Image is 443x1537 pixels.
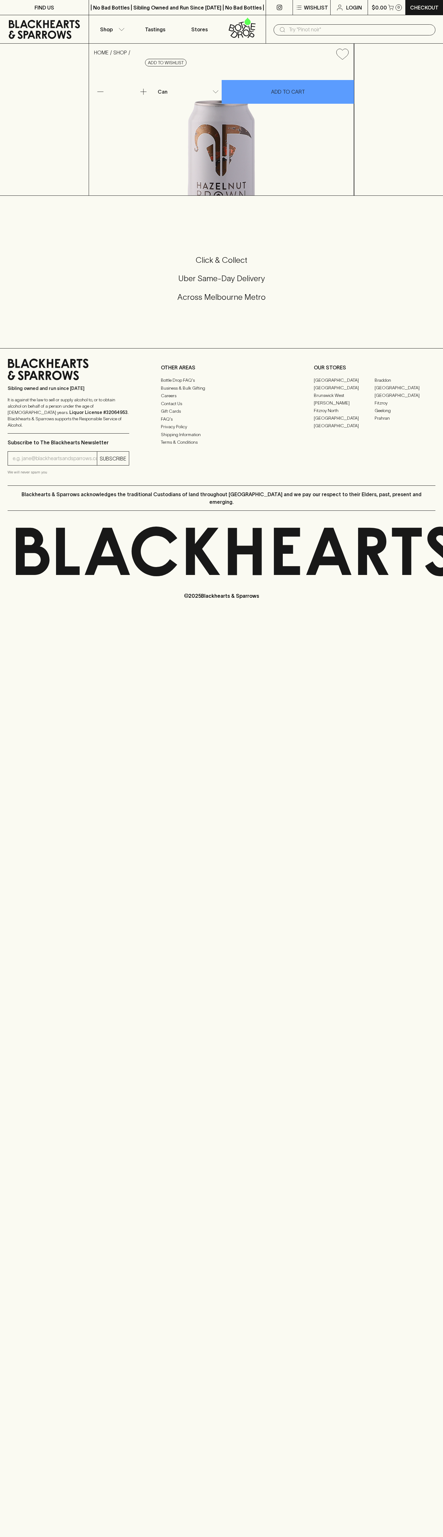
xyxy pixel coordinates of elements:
[94,50,109,55] a: HOME
[304,4,328,11] p: Wishlist
[346,4,362,11] p: Login
[314,392,375,399] a: Brunswick West
[161,431,282,438] a: Shipping Information
[314,407,375,414] a: Fitzroy North
[375,384,435,392] a: [GEOGRAPHIC_DATA]
[334,46,351,62] button: Add to wishlist
[375,399,435,407] a: Fitzroy
[375,407,435,414] a: Geelong
[89,15,133,43] button: Shop
[161,423,282,431] a: Privacy Policy
[161,439,282,446] a: Terms & Conditions
[69,410,128,415] strong: Liquor License #32064953
[8,292,435,302] h5: Across Melbourne Metro
[145,59,187,66] button: Add to wishlist
[13,454,97,464] input: e.g. jane@blackheartsandsparrows.com.au
[89,65,354,195] img: 70663.png
[161,377,282,384] a: Bottle Drop FAQ's
[8,273,435,284] h5: Uber Same-Day Delivery
[314,399,375,407] a: [PERSON_NAME]
[35,4,54,11] p: FIND US
[8,255,435,265] h5: Click & Collect
[222,80,354,104] button: ADD TO CART
[100,455,126,462] p: SUBSCRIBE
[97,452,129,465] button: SUBSCRIBE
[100,26,113,33] p: Shop
[145,26,165,33] p: Tastings
[314,364,435,371] p: OUR STORES
[397,6,400,9] p: 0
[161,415,282,423] a: FAQ's
[8,439,129,446] p: Subscribe to The Blackhearts Newsletter
[271,88,305,96] p: ADD TO CART
[375,414,435,422] a: Prahran
[155,85,221,98] div: Can
[289,25,430,35] input: Try "Pinot noir"
[158,88,168,96] p: Can
[410,4,439,11] p: Checkout
[8,469,129,475] p: We will never spam you
[372,4,387,11] p: $0.00
[314,384,375,392] a: [GEOGRAPHIC_DATA]
[161,400,282,407] a: Contact Us
[161,364,282,371] p: OTHER AREAS
[375,392,435,399] a: [GEOGRAPHIC_DATA]
[177,15,222,43] a: Stores
[12,491,431,506] p: Blackhearts & Sparrows acknowledges the traditional Custodians of land throughout [GEOGRAPHIC_DAT...
[8,230,435,336] div: Call to action block
[113,50,127,55] a: SHOP
[8,397,129,428] p: It is against the law to sell or supply alcohol to, or to obtain alcohol on behalf of a person un...
[314,422,375,429] a: [GEOGRAPHIC_DATA]
[375,376,435,384] a: Braddon
[161,384,282,392] a: Business & Bulk Gifting
[314,376,375,384] a: [GEOGRAPHIC_DATA]
[161,408,282,415] a: Gift Cards
[191,26,208,33] p: Stores
[314,414,375,422] a: [GEOGRAPHIC_DATA]
[8,385,129,392] p: Sibling owned and run since [DATE]
[161,392,282,400] a: Careers
[133,15,177,43] a: Tastings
